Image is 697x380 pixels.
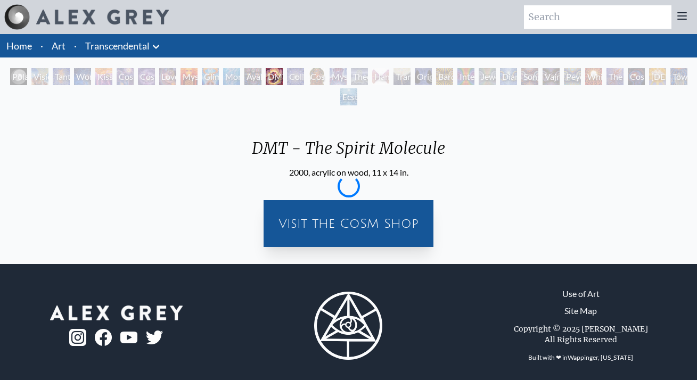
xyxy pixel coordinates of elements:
[159,68,176,85] div: Love is a Cosmic Force
[564,304,597,317] a: Site Map
[138,68,155,85] div: Cosmic Artist
[95,68,112,85] div: Kiss of the [MEDICAL_DATA]
[36,34,47,57] li: ·
[6,40,32,52] a: Home
[70,34,81,57] li: ·
[53,68,70,85] div: Tantra
[545,334,617,345] div: All Rights Reserved
[181,68,198,85] div: Mysteriosa 2
[223,68,240,85] div: Monochord
[585,68,602,85] div: White Light
[649,68,666,85] div: [DEMOGRAPHIC_DATA]
[10,68,27,85] div: Polar Unity Spiral
[244,68,261,85] div: Ayahuasca Visitation
[31,68,48,85] div: Visionary Origin of Language
[415,68,432,85] div: Original Face
[457,68,474,85] div: Interbeing
[393,68,411,85] div: Transfiguration
[52,38,65,53] a: Art
[543,68,560,85] div: Vajra Being
[340,88,357,105] div: Ecstasy
[287,68,304,85] div: Collective Vision
[243,166,454,179] div: 2000, acrylic on wood, 11 x 14 in.
[202,68,219,85] div: Glimpsing the Empyrean
[568,353,633,361] a: Wappinger, [US_STATE]
[521,68,538,85] div: Song of Vajra Being
[270,206,427,241] a: Visit the CoSM Shop
[120,332,137,344] img: youtube-logo.png
[514,324,648,334] div: Copyright © 2025 [PERSON_NAME]
[500,68,517,85] div: Diamond Being
[524,349,637,366] div: Built with ❤ in
[351,68,368,85] div: Theologue
[606,68,624,85] div: The Great Turn
[564,68,581,85] div: Peyote Being
[628,68,645,85] div: Cosmic Consciousness
[243,138,454,166] div: DMT - The Spirit Molecule
[308,68,325,85] div: Cosmic [DEMOGRAPHIC_DATA]
[74,68,91,85] div: Wonder
[479,68,496,85] div: Jewel Being
[562,287,600,300] a: Use of Art
[330,68,347,85] div: Mystic Eye
[95,329,112,346] img: fb-logo.png
[670,68,687,85] div: Toward the One
[85,38,150,53] a: Transcendental
[146,331,163,344] img: twitter-logo.png
[69,329,86,346] img: ig-logo.png
[436,68,453,85] div: Bardo Being
[372,68,389,85] div: Hands that See
[266,68,283,85] div: DMT - The Spirit Molecule
[117,68,134,85] div: Cosmic Creativity
[524,5,671,29] input: Search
